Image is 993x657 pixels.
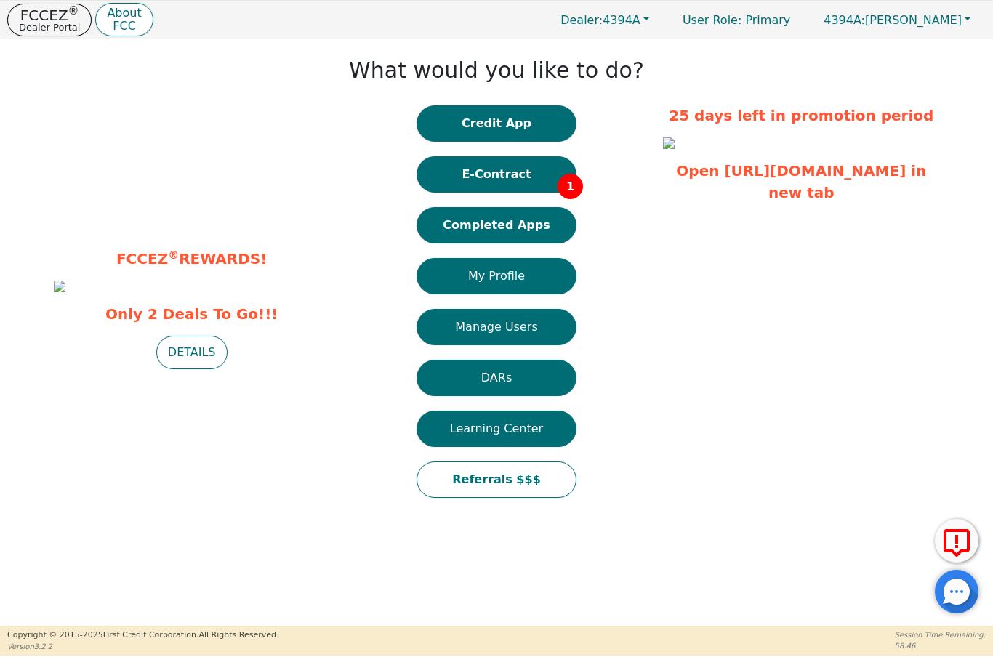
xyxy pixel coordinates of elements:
button: FCCEZ®Dealer Portal [7,4,92,36]
p: 25 days left in promotion period [663,105,939,126]
p: Version 3.2.2 [7,641,278,652]
span: 1 [558,174,583,199]
button: Dealer:4394A [545,9,664,31]
span: Only 2 Deals To Go!!! [54,303,330,325]
sup: ® [68,4,79,17]
p: About [107,7,141,19]
p: Session Time Remaining: [895,629,986,640]
button: 4394A:[PERSON_NAME] [808,9,986,31]
p: FCCEZ REWARDS! [54,248,330,270]
a: User Role: Primary [668,6,805,34]
p: Primary [668,6,805,34]
span: [PERSON_NAME] [824,13,962,27]
span: All Rights Reserved. [198,630,278,640]
button: Manage Users [417,309,576,345]
button: Report Error to FCC [935,519,978,563]
button: AboutFCC [95,3,153,37]
a: Open [URL][DOMAIN_NAME] in new tab [676,162,926,201]
button: DARs [417,360,576,396]
button: Credit App [417,105,576,142]
p: FCC [107,20,141,32]
button: DETAILS [156,336,228,369]
button: Completed Apps [417,207,576,243]
button: E-Contract1 [417,156,576,193]
p: Copyright © 2015- 2025 First Credit Corporation. [7,629,278,642]
span: Dealer: [560,13,603,27]
button: Referrals $$$ [417,461,576,498]
span: 4394A: [824,13,865,27]
button: My Profile [417,258,576,294]
span: User Role : [683,13,741,27]
p: Dealer Portal [19,23,80,32]
img: a6708e8e-f4af-461a-a0a2-cb64eeb1ced3 [54,281,65,292]
button: Learning Center [417,411,576,447]
p: 58:46 [895,640,986,651]
p: FCCEZ [19,8,80,23]
sup: ® [168,249,179,262]
h1: What would you like to do? [349,57,644,84]
span: 4394A [560,13,640,27]
img: 3337b574-38b6-47a2-b459-d0cf5b1f52c2 [663,137,675,149]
